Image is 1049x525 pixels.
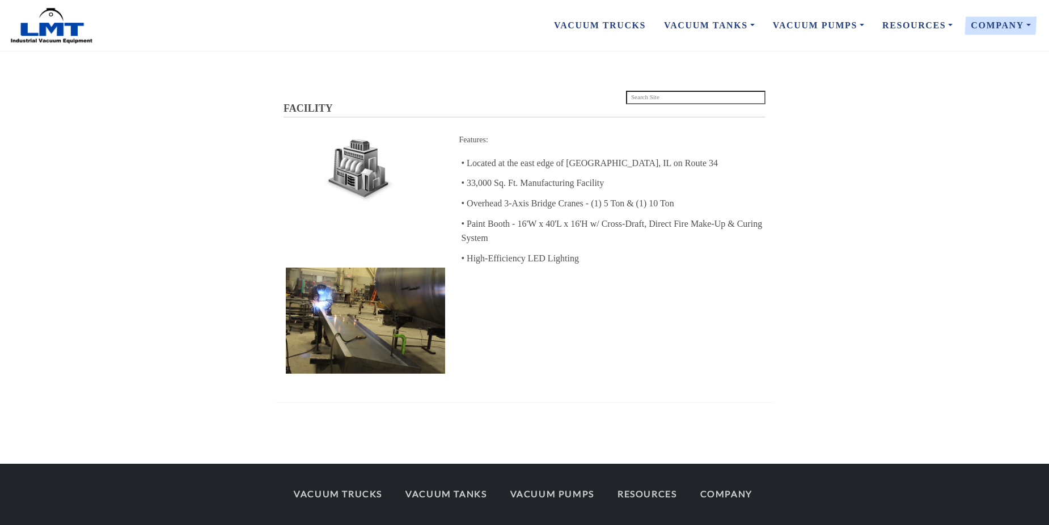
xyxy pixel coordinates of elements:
[607,482,687,506] a: Resources
[9,7,94,44] img: LMT
[322,132,395,205] img: Stacks Image 78
[395,482,497,506] a: Vacuum Tanks
[873,14,962,37] a: Resources
[286,268,445,374] img: Stacks Image 18551
[284,482,392,506] a: Vacuum Trucks
[545,14,655,37] a: Vacuum Trucks
[462,176,766,190] div: • 33,000 Sq. Ft. Manufacturing Facility
[462,217,766,245] div: • Paint Booth - 16'W x 40'L x 16'H w/ Cross-Draft, Direct Fire Make-Up & Curing System
[459,136,488,144] span: Features:
[690,482,763,506] a: Company
[462,156,766,171] div: • Located at the east edge of [GEOGRAPHIC_DATA], IL on Route 34
[764,14,873,37] a: Vacuum Pumps
[962,14,1040,37] a: Company
[626,91,766,104] input: Search Site
[500,482,604,506] a: Vacuum Pumps
[462,251,766,266] div: • High-Efficiency LED Lighting
[655,14,764,37] a: Vacuum Tanks
[462,196,766,211] div: • Overhead 3-Axis Bridge Cranes - (1) 5 Ton & (1) 10 Ton
[284,103,333,114] span: FACILITY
